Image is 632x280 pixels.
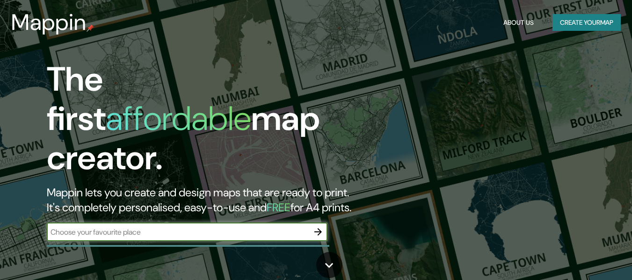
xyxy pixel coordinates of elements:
h5: FREE [267,200,291,215]
button: Create yourmap [552,14,621,31]
img: mappin-pin [87,24,94,32]
h1: affordable [106,97,251,140]
button: About Us [500,14,538,31]
h2: Mappin lets you create and design maps that are ready to print. It's completely personalised, eas... [47,185,363,215]
h1: The first map creator. [47,60,363,185]
input: Choose your favourite place [47,227,309,237]
h3: Mappin [11,9,87,36]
